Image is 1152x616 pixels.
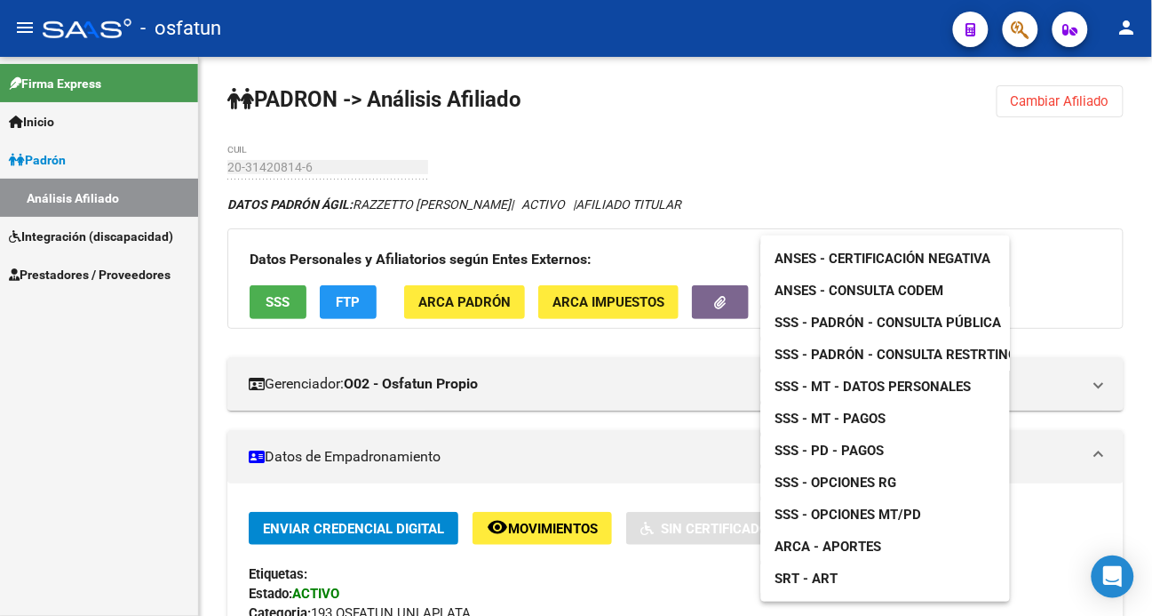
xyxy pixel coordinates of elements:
[775,251,991,267] span: ANSES - Certificación Negativa
[761,371,986,403] a: SSS - MT - Datos Personales
[761,403,901,435] a: SSS - MT - Pagos
[775,571,838,587] span: SRT - ART
[761,531,896,563] a: ARCA - Aportes
[775,507,922,523] span: SSS - Opciones MT/PD
[1092,556,1134,598] div: Open Intercom Messenger
[761,339,1053,371] a: SSS - Padrón - Consulta Restrtingida
[775,539,882,555] span: ARCA - Aportes
[775,411,886,427] span: SSS - MT - Pagos
[761,499,936,531] a: SSS - Opciones MT/PD
[775,475,897,491] span: SSS - Opciones RG
[775,315,1002,331] span: SSS - Padrón - Consulta Pública
[761,563,1010,595] a: SRT - ART
[775,347,1039,363] span: SSS - Padrón - Consulta Restrtingida
[775,379,972,395] span: SSS - MT - Datos Personales
[775,283,944,299] span: ANSES - Consulta CODEM
[761,307,1016,339] a: SSS - Padrón - Consulta Pública
[761,435,899,467] a: SSS - PD - Pagos
[761,243,1005,275] a: ANSES - Certificación Negativa
[775,443,885,459] span: SSS - PD - Pagos
[761,467,911,499] a: SSS - Opciones RG
[761,275,958,307] a: ANSES - Consulta CODEM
